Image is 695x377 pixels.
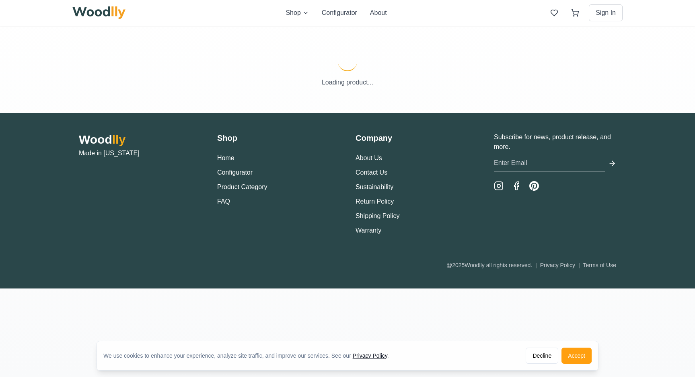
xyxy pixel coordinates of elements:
p: Subscribe for news, product release, and more. [494,132,616,152]
button: Configurator [217,168,253,177]
span: lly [112,133,125,146]
a: Pinterest [529,181,539,191]
div: We use cookies to enhance your experience, analyze site traffic, and improve our services. See our . [103,352,395,360]
button: Sign In [589,4,623,21]
button: Accept [561,348,592,364]
a: Instagram [494,181,504,191]
a: FAQ [217,198,230,205]
button: Decline [526,348,558,364]
span: | [578,262,580,268]
a: Contact Us [356,169,387,176]
a: Facebook [512,181,521,191]
a: Home [217,155,234,161]
p: Made in [US_STATE] [79,148,201,158]
button: Configurator [322,8,357,18]
a: About Us [356,155,382,161]
a: Terms of Use [583,262,616,268]
h2: Wood [79,132,201,147]
a: Shipping Policy [356,212,399,219]
img: Woodlly [72,6,125,19]
p: Loading product... [72,78,623,87]
h3: Shop [217,132,339,144]
input: Enter Email [494,155,605,171]
a: Privacy Policy [540,262,575,268]
a: Return Policy [356,198,394,205]
a: Product Category [217,183,267,190]
span: | [535,262,537,268]
button: Shop [286,8,308,18]
h3: Company [356,132,478,144]
a: Privacy Policy [353,352,387,359]
button: About [370,8,387,18]
a: Warranty [356,227,381,234]
div: @ 2025 Woodlly all rights reserved. [446,261,616,269]
a: Sustainability [356,183,393,190]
